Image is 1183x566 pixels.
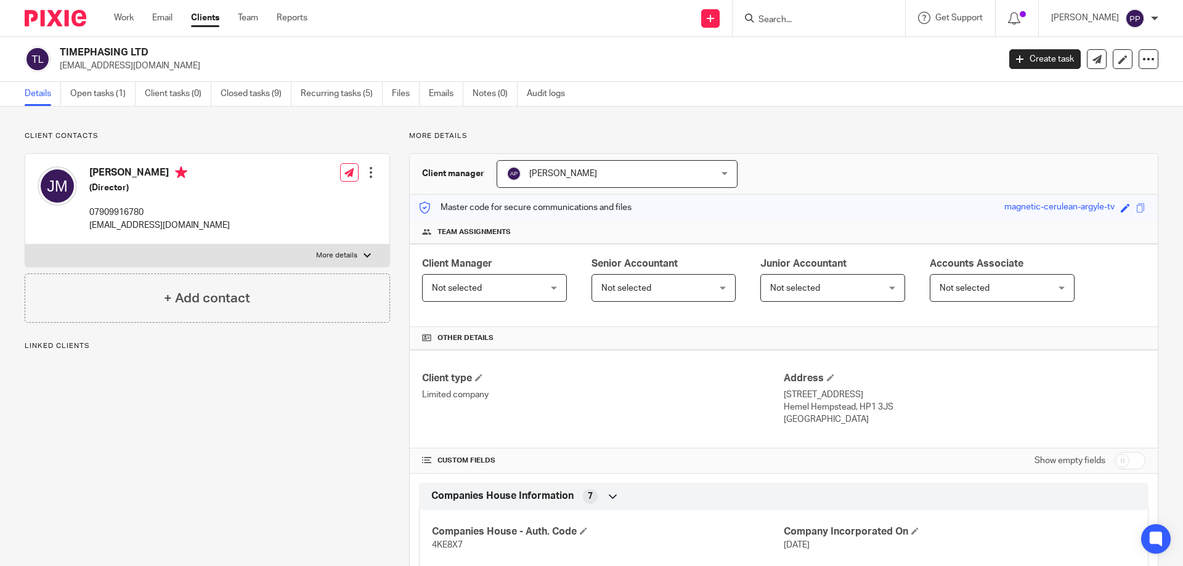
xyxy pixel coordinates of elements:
p: 07909916780 [89,206,230,219]
p: [GEOGRAPHIC_DATA] [784,413,1145,426]
h4: Client type [422,372,784,385]
p: Client contacts [25,131,390,141]
img: svg%3E [38,166,77,206]
a: Notes (0) [473,82,518,106]
p: [STREET_ADDRESS] [784,389,1145,401]
p: [PERSON_NAME] [1051,12,1119,24]
h4: Address [784,372,1145,385]
a: Reports [277,12,307,24]
a: Open tasks (1) [70,82,136,106]
h2: TIMEPHASING LTD [60,46,805,59]
span: 4KE8X7 [432,541,463,549]
span: Not selected [432,284,482,293]
h4: [PERSON_NAME] [89,166,230,182]
p: Limited company [422,389,784,401]
h4: Companies House - Auth. Code [432,525,784,538]
p: Master code for secure communications and files [419,201,632,214]
a: Recurring tasks (5) [301,82,383,106]
h4: Company Incorporated On [784,525,1136,538]
span: Not selected [940,284,990,293]
p: More details [316,251,357,261]
img: svg%3E [506,166,521,181]
span: [PERSON_NAME] [529,169,597,178]
i: Primary [175,166,187,179]
p: [EMAIL_ADDRESS][DOMAIN_NAME] [89,219,230,232]
h5: (Director) [89,182,230,194]
p: Linked clients [25,341,390,351]
a: Team [238,12,258,24]
a: Clients [191,12,219,24]
label: Show empty fields [1035,455,1105,467]
p: [EMAIL_ADDRESS][DOMAIN_NAME] [60,60,991,72]
img: svg%3E [1125,9,1145,28]
h4: CUSTOM FIELDS [422,456,784,466]
span: Accounts Associate [930,259,1023,269]
span: Get Support [935,14,983,22]
a: Details [25,82,61,106]
span: Other details [437,333,494,343]
img: svg%3E [25,46,51,72]
h4: + Add contact [164,289,250,308]
p: More details [409,131,1158,141]
input: Search [757,15,868,26]
a: Email [152,12,173,24]
a: Files [392,82,420,106]
img: Pixie [25,10,86,26]
h3: Client manager [422,168,484,180]
span: Client Manager [422,259,492,269]
a: Audit logs [527,82,574,106]
span: Team assignments [437,227,511,237]
span: Not selected [601,284,651,293]
a: Create task [1009,49,1081,69]
p: Hemel Hempstead, HP1 3JS [784,401,1145,413]
span: Senior Accountant [591,259,678,269]
a: Work [114,12,134,24]
a: Closed tasks (9) [221,82,291,106]
div: magnetic-cerulean-argyle-tv [1004,201,1115,215]
span: [DATE] [784,541,810,549]
a: Emails [429,82,463,106]
span: 7 [588,490,593,503]
a: Client tasks (0) [145,82,211,106]
span: Not selected [770,284,820,293]
span: Companies House Information [431,490,574,503]
span: Junior Accountant [760,259,847,269]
